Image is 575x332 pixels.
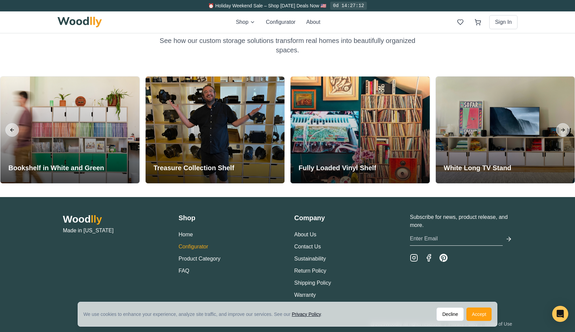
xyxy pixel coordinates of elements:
button: Configurator [266,18,296,26]
a: Facebook [425,254,433,262]
a: Warranty [294,292,316,298]
input: Enter Email [410,232,503,246]
a: Pinterest [439,254,448,262]
h3: Shop [179,213,281,223]
h3: Bookshelf in White and Green [8,163,104,173]
a: FAQ [179,268,189,274]
button: Decline [436,307,464,321]
a: Shipping Policy [294,280,331,286]
a: Return Policy [294,268,326,274]
div: Open Intercom Messenger [552,306,568,322]
p: See how our custom storage solutions transform real homes into beautifully organized spaces. [158,36,417,55]
button: Shop [236,18,255,26]
p: Made in [US_STATE] [63,227,165,235]
a: Home [179,232,193,237]
a: Privacy Policy [292,312,321,317]
button: Accept [466,307,492,321]
p: Subscribe for news, product release, and more. [410,213,512,229]
h2: Wood [63,213,165,225]
button: About [306,18,320,26]
a: Product Category [179,256,221,262]
div: We use cookies to enhance your experience, analyze site traffic, and improve our services. See our . [83,311,328,318]
a: Contact Us [294,244,321,249]
a: Instagram [410,254,418,262]
img: Woodlly [57,17,102,28]
h3: Company [294,213,396,223]
span: lly [91,214,102,225]
a: Sustainability [294,256,326,262]
a: About Us [294,232,316,237]
button: Sign In [489,15,517,29]
h3: Treasure Collection Shelf [154,163,234,173]
button: Configurator [179,243,208,251]
span: ⏰ Holiday Weekend Sale – Shop [DATE] Deals Now 🇺🇸 [208,3,326,8]
h3: Fully Loaded Vinyl Shelf [299,163,376,173]
h3: White Long TV Stand [444,163,511,173]
div: 0d 14:27:12 [330,2,367,10]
